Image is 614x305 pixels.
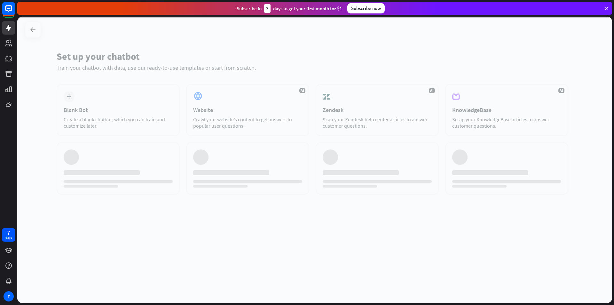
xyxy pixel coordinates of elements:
[4,291,14,301] div: T
[5,236,12,240] div: days
[2,228,15,242] a: 7 days
[264,4,271,13] div: 3
[347,3,385,13] div: Subscribe now
[237,4,342,13] div: Subscribe in days to get your first month for $1
[7,230,10,236] div: 7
